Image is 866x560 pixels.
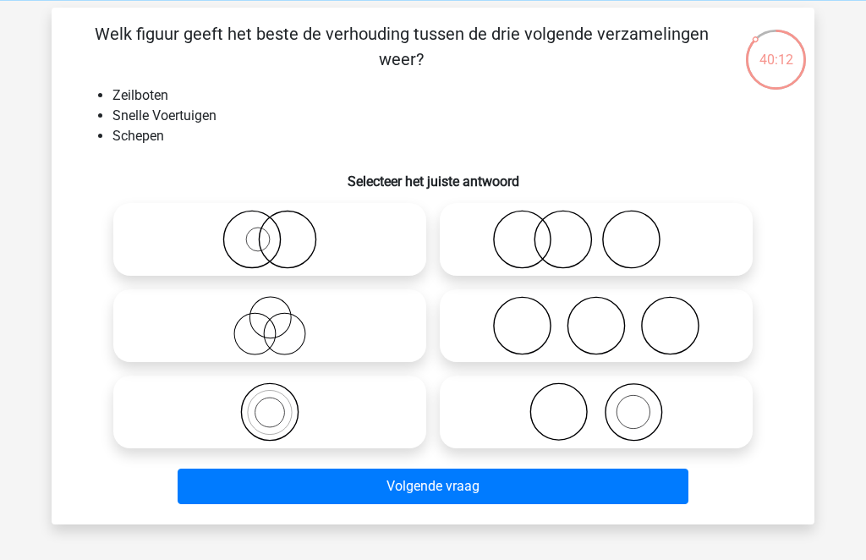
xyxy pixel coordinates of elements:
div: 40:12 [744,28,808,70]
li: Zeilboten [112,85,787,106]
li: Schepen [112,126,787,146]
h6: Selecteer het juiste antwoord [79,160,787,189]
p: Welk figuur geeft het beste de verhouding tussen de drie volgende verzamelingen weer? [79,21,724,72]
button: Volgende vraag [178,469,689,504]
li: Snelle Voertuigen [112,106,787,126]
